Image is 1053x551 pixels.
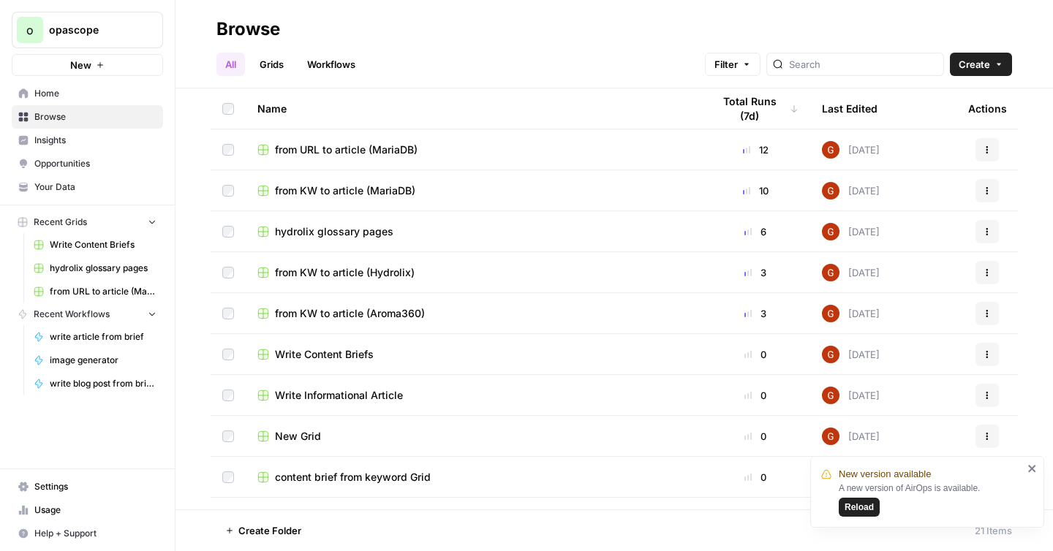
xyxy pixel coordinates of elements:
[822,88,877,129] div: Last Edited
[845,501,874,514] span: Reload
[712,224,799,239] div: 6
[822,182,880,199] div: [DATE]
[50,285,156,298] span: from URL to article (MariaDB)
[822,264,880,281] div: [DATE]
[257,224,689,239] a: hydrolix glossary pages
[70,58,91,72] span: New
[27,256,163,280] a: hydrolix glossary pages
[12,129,163,152] a: Insights
[822,387,839,404] img: pobvtkb4t1czagu00cqquhmopsq1
[822,346,839,363] img: pobvtkb4t1czagu00cqquhmopsq1
[216,18,280,41] div: Browse
[50,354,156,367] span: image generator
[712,347,799,362] div: 0
[712,183,799,198] div: 10
[50,262,156,275] span: hydrolix glossary pages
[27,280,163,303] a: from URL to article (MariaDB)
[27,372,163,395] a: write blog post from brief (Aroma360)
[257,429,689,444] a: New Grid
[50,377,156,390] span: write blog post from brief (Aroma360)
[12,175,163,199] a: Your Data
[26,21,34,39] span: o
[822,305,839,322] img: pobvtkb4t1czagu00cqquhmopsq1
[822,305,880,322] div: [DATE]
[238,523,301,538] span: Create Folder
[298,53,364,76] a: Workflows
[822,223,880,240] div: [DATE]
[34,527,156,540] span: Help + Support
[34,216,87,229] span: Recent Grids
[27,233,163,256] a: Write Content Briefs
[950,53,1012,76] button: Create
[822,264,839,281] img: pobvtkb4t1czagu00cqquhmopsq1
[257,470,689,484] a: content brief from keyword Grid
[1027,463,1038,474] button: close
[257,347,689,362] a: Write Content Briefs
[822,387,880,404] div: [DATE]
[275,183,415,198] span: from KW to article (MariaDB)
[959,57,990,72] span: Create
[12,522,163,545] button: Help + Support
[12,211,163,233] button: Recent Grids
[12,498,163,522] a: Usage
[34,134,156,147] span: Insights
[275,470,431,484] span: content brief from keyword Grid
[712,142,799,157] div: 12
[257,388,689,403] a: Write Informational Article
[968,88,1007,129] div: Actions
[822,427,880,445] div: [DATE]
[822,346,880,363] div: [DATE]
[257,142,689,157] a: from URL to article (MariaDB)
[822,182,839,199] img: pobvtkb4t1czagu00cqquhmopsq1
[12,303,163,325] button: Recent Workflows
[822,223,839,240] img: pobvtkb4t1czagu00cqquhmopsq1
[34,87,156,100] span: Home
[275,429,321,444] span: New Grid
[712,265,799,280] div: 3
[34,308,110,321] span: Recent Workflows
[822,141,880,159] div: [DATE]
[12,54,163,76] button: New
[275,306,425,321] span: from KW to article (Aroma360)
[49,23,137,37] span: opascope
[275,142,418,157] span: from URL to article (MariaDB)
[714,57,738,72] span: Filter
[257,265,689,280] a: from KW to article (Hydrolix)
[34,180,156,194] span: Your Data
[275,388,403,403] span: Write Informational Article
[275,347,374,362] span: Write Content Briefs
[839,482,1023,517] div: A new version of AirOps is available.
[712,470,799,484] div: 0
[257,183,689,198] a: from KW to article (MariaDB)
[712,306,799,321] div: 3
[275,265,415,280] span: from KW to article (Hydrolix)
[12,12,163,48] button: Workspace: opascope
[839,498,880,517] button: Reload
[705,53,760,76] button: Filter
[712,88,799,129] div: Total Runs (7d)
[12,152,163,175] a: Opportunities
[839,467,931,482] span: New version available
[12,475,163,498] a: Settings
[34,503,156,517] span: Usage
[27,325,163,349] a: write article from brief
[50,330,156,343] span: write article from brief
[712,388,799,403] div: 0
[975,523,1012,538] div: 21 Items
[12,82,163,105] a: Home
[257,306,689,321] a: from KW to article (Aroma360)
[275,224,393,239] span: hydrolix glossary pages
[27,349,163,372] a: image generator
[216,53,245,76] a: All
[12,105,163,129] a: Browse
[34,110,156,123] span: Browse
[712,429,799,444] div: 0
[789,57,937,72] input: Search
[822,427,839,445] img: pobvtkb4t1czagu00cqquhmopsq1
[216,519,310,542] button: Create Folder
[251,53,292,76] a: Grids
[34,157,156,170] span: Opportunities
[34,480,156,493] span: Settings
[822,141,839,159] img: pobvtkb4t1czagu00cqquhmopsq1
[50,238,156,251] span: Write Content Briefs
